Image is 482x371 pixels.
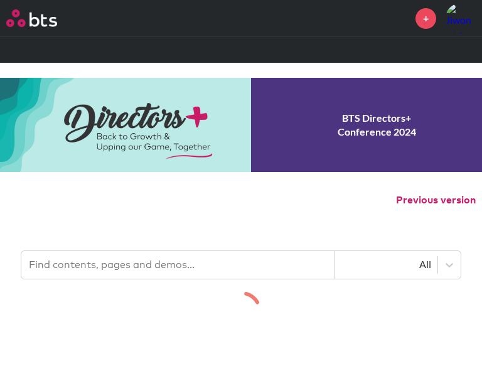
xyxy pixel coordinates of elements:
[6,9,57,27] img: BTS Logo
[341,257,431,271] div: All
[415,8,436,29] a: +
[21,251,335,279] input: Find contents, pages and demos...
[6,9,80,27] a: Go home
[446,3,476,33] a: Profile
[396,193,476,207] button: Previous version
[446,3,476,33] img: Jiwon Ahn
